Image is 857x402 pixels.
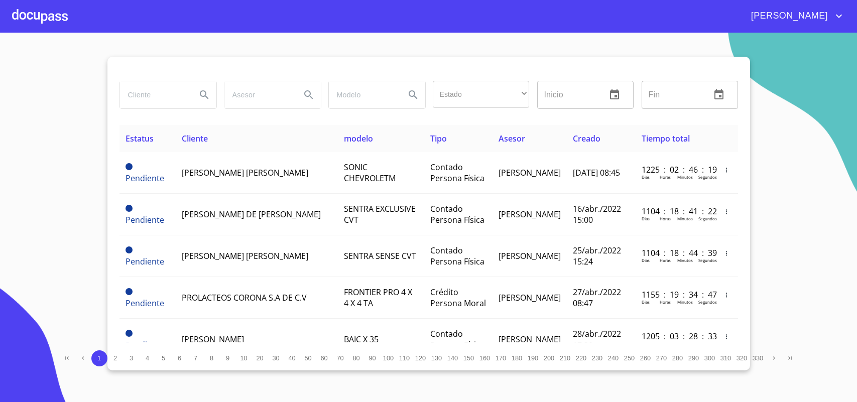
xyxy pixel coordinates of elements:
p: 1104 : 18 : 44 : 39 [642,247,709,258]
button: 240 [605,350,622,366]
span: Pendiente [126,246,133,253]
button: 2 [107,350,124,366]
button: 210 [557,350,573,366]
button: 9 [220,350,236,366]
p: Segundos [698,257,717,263]
button: 6 [172,350,188,366]
span: 130 [431,354,442,362]
span: 290 [688,354,699,362]
span: Pendiente [126,205,133,212]
p: Segundos [698,341,717,346]
span: [PERSON_NAME] [PERSON_NAME] [182,250,308,261]
button: 190 [525,350,541,366]
p: 1205 : 03 : 28 : 33 [642,331,709,342]
button: 5 [156,350,172,366]
span: 200 [544,354,554,362]
span: 6 [178,354,181,362]
p: Dias [642,341,650,346]
span: Tiempo total [642,133,690,144]
span: [PERSON_NAME] [PERSON_NAME] [182,167,308,178]
span: 3 [130,354,133,362]
span: 330 [753,354,763,362]
span: SONIC CHEVROLETM [344,162,396,184]
span: 16/abr./2022 15:00 [573,203,621,225]
span: 280 [672,354,683,362]
span: 220 [576,354,586,362]
span: 240 [608,354,619,362]
p: Minutos [677,174,693,180]
span: 70 [336,354,343,362]
span: 10 [240,354,247,362]
span: 9 [226,354,229,362]
p: Dias [642,174,650,180]
span: 110 [399,354,410,362]
button: Search [401,83,425,107]
button: 130 [429,350,445,366]
span: 270 [656,354,667,362]
input: search [120,81,188,108]
button: 330 [750,350,766,366]
span: PROLACTEOS CORONA S.A DE C.V [182,292,307,303]
span: Contado Persona Física [430,245,484,267]
span: 80 [352,354,359,362]
span: Pendiente [126,163,133,170]
button: 270 [654,350,670,366]
span: 230 [592,354,602,362]
span: 210 [560,354,570,362]
button: 10 [236,350,252,366]
p: 1225 : 02 : 46 : 19 [642,164,709,175]
span: 300 [704,354,715,362]
span: SENTRA EXCLUSIVE CVT [344,203,416,225]
p: Minutos [677,257,693,263]
span: 40 [288,354,295,362]
button: 90 [364,350,381,366]
p: Horas [660,341,671,346]
span: 30 [272,354,279,362]
button: 110 [397,350,413,366]
span: [PERSON_NAME] [499,209,561,220]
button: 50 [300,350,316,366]
p: Minutos [677,216,693,221]
p: Segundos [698,216,717,221]
span: 7 [194,354,197,362]
span: 190 [528,354,538,362]
p: Dias [642,299,650,305]
button: account of current user [744,8,845,24]
button: 30 [268,350,284,366]
span: 310 [720,354,731,362]
span: [PERSON_NAME] [499,167,561,178]
span: [PERSON_NAME] [744,8,833,24]
button: 20 [252,350,268,366]
span: modelo [344,133,373,144]
span: 120 [415,354,426,362]
span: 5 [162,354,165,362]
p: Dias [642,257,650,263]
button: 220 [573,350,589,366]
button: 280 [670,350,686,366]
button: 100 [381,350,397,366]
button: 260 [638,350,654,366]
button: Search [192,83,216,107]
button: 160 [477,350,493,366]
span: BAIC X 35 [344,334,379,345]
button: 310 [718,350,734,366]
span: 60 [320,354,327,362]
span: Pendiente [126,214,164,225]
span: Pendiente [126,173,164,184]
span: 27/abr./2022 08:47 [573,287,621,309]
span: 2 [113,354,117,362]
span: Pendiente [126,339,164,350]
span: Pendiente [126,256,164,267]
button: 120 [413,350,429,366]
p: Horas [660,257,671,263]
button: 290 [686,350,702,366]
input: search [329,81,397,108]
span: Creado [573,133,600,144]
p: 1155 : 19 : 34 : 47 [642,289,709,300]
button: 80 [348,350,364,366]
span: 170 [496,354,506,362]
span: 140 [447,354,458,362]
p: Minutos [677,299,693,305]
span: Pendiente [126,330,133,337]
button: 40 [284,350,300,366]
